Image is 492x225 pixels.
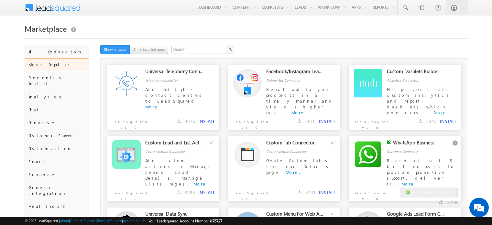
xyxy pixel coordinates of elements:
[266,68,324,77] div: Facebook/Instagram Lead Ads
[305,118,316,124] span: 3610
[266,211,324,220] div: Custom Menu For Web App
[387,211,445,220] div: Google Ads Lead Form Connector
[266,140,324,149] div: Custom Tab Connector
[145,158,212,186] span: Add custom actions in Manage Leads, Lead Details, Manage Lists pages.
[387,68,445,77] div: Custom Dashlets Builder
[266,86,334,115] span: Reach out to your prospects in a timely manner and yield a higher rate ...
[286,169,300,175] a: More.
[298,119,301,123] img: downloads
[145,86,204,104] span: Add multiple contact centres to LeadSquared
[25,168,89,181] div: Finance
[393,140,451,149] div: WhatsApp Business
[354,140,382,169] img: Alternate Logo
[25,116,89,129] div: Converse
[25,155,89,168] div: Email
[305,189,316,196] span: 3241
[25,181,89,200] div: Generic Integration
[387,158,455,186] span: Reach out to 1.5 billion users to provide proactive support, deliver ti...
[107,187,152,202] p: LeadSquared V1.0
[112,140,141,169] img: Alternate Logo
[185,118,195,124] span: 4076
[198,118,215,124] button: INSTALL
[25,103,89,116] div: Chat
[426,118,437,124] span: 3343
[25,45,89,58] div: All Connectors
[447,199,457,205] span: 3208
[107,116,152,130] p: LeadSquared V1.0
[145,104,159,109] a: More.
[319,190,336,196] button: INSTALL
[291,110,306,115] a: More.
[97,219,122,223] a: Terms of Service
[145,211,203,220] div: Universal Data Sync
[60,219,69,223] a: About
[228,116,273,130] p: LeadSquared V1.0
[25,218,222,224] span: © 2025 LeadSquared | | | | |
[228,187,273,202] p: LeadSquared V1.0
[349,187,394,202] p: LeadSquared V1.0
[148,219,222,223] span: Your Leadsquared Account Number is
[439,200,443,204] img: downloads
[266,158,331,175] span: Create Custom tabs for Lead Details page.
[349,116,394,130] p: LeadSquared V1.0
[193,181,208,186] a: More.
[25,23,67,34] span: Marketplace
[401,181,416,186] a: More.
[25,90,89,103] div: Analytics
[25,71,89,90] div: Recently Added
[440,118,457,124] button: INSTALL
[145,140,203,149] div: Custom Lead and List Actions
[25,200,89,213] div: Healthcare
[419,119,422,123] img: downloads
[235,141,260,168] img: Alternate Logo
[387,140,391,144] img: checking status
[354,69,382,97] img: Alternate Logo
[70,219,96,223] a: Contact Support
[100,45,130,54] button: Show all apps
[233,69,262,97] img: Alternate Logo
[319,118,336,124] button: INSTALL
[25,129,89,142] div: Customer Support
[177,119,181,123] img: downloads
[123,219,148,223] a: Acceptable Use
[112,69,141,97] img: Alternate Logo
[145,68,203,77] div: Universal Telephony Connector
[130,45,169,54] button: Show installed apps
[25,142,89,155] div: Customization
[387,86,451,115] span: Helps you create custom analytics and report dashlets which your users ...
[213,219,222,223] span: 76727
[298,190,301,194] img: downloads
[228,48,232,51] img: Search
[434,110,448,115] a: More.
[177,190,181,194] img: downloads
[25,58,89,71] div: Most Popular
[185,189,195,196] span: 3293
[198,190,215,196] button: INSTALL
[412,189,452,195] span: Installed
